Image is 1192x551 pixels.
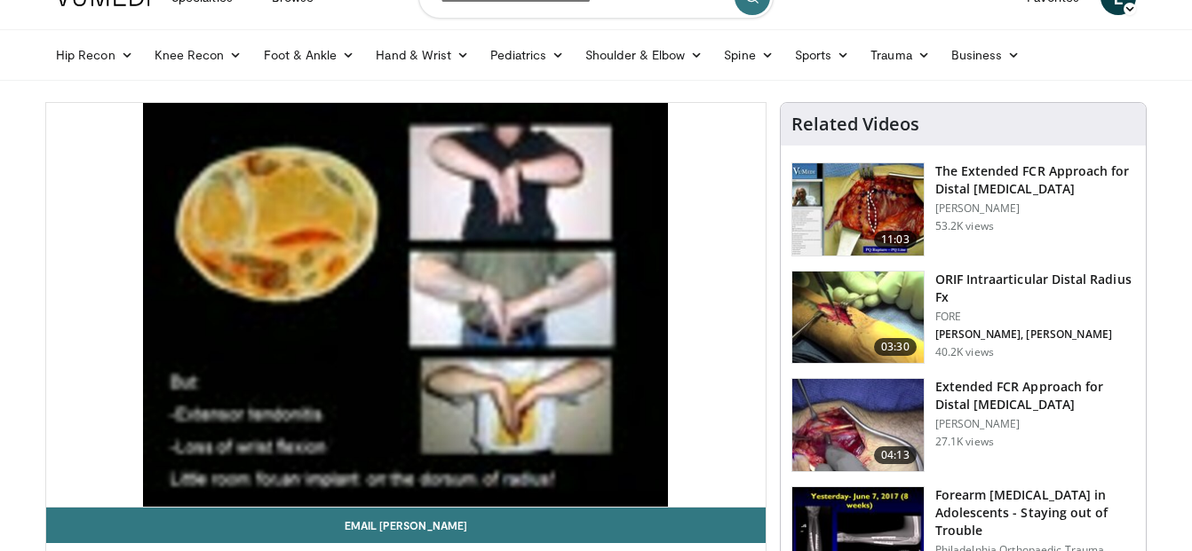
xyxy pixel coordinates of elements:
[935,201,1135,216] p: [PERSON_NAME]
[791,114,919,135] h4: Related Videos
[935,271,1135,306] h3: ORIF Intraarticular Distal Radius Fx
[860,37,941,73] a: Trauma
[935,345,994,359] p: 40.2K views
[792,379,924,471] img: _514ecLNcU81jt9H5hMDoxOjA4MTtFn1_1.150x105_q85_crop-smart_upscale.jpg
[791,162,1135,256] a: 11:03 The Extended FCR Approach for Distal [MEDICAL_DATA] [PERSON_NAME] 53.2K views
[253,37,366,73] a: Foot & Ankle
[144,37,253,73] a: Knee Recon
[46,508,766,543] a: Email [PERSON_NAME]
[935,219,994,233] p: 53.2K views
[874,231,917,248] span: 11:03
[935,310,1135,324] p: FORE
[713,37,783,73] a: Spine
[935,378,1135,413] h3: Extended FCR Approach for Distal [MEDICAL_DATA]
[46,103,766,508] video-js: Video Player
[935,417,1135,431] p: [PERSON_NAME]
[935,435,994,449] p: 27.1K views
[874,446,917,464] span: 04:13
[45,37,144,73] a: Hip Recon
[935,486,1135,539] h3: Forearm [MEDICAL_DATA] in Adolescents - Staying out of Trouble
[791,271,1135,365] a: 03:30 ORIF Intraarticular Distal Radius Fx FORE [PERSON_NAME], [PERSON_NAME] 40.2K views
[791,378,1135,472] a: 04:13 Extended FCR Approach for Distal [MEDICAL_DATA] [PERSON_NAME] 27.1K views
[935,162,1135,198] h3: The Extended FCR Approach for Distal [MEDICAL_DATA]
[941,37,1031,73] a: Business
[935,327,1135,342] p: [PERSON_NAME], [PERSON_NAME]
[480,37,575,73] a: Pediatrics
[874,338,917,356] span: 03:30
[575,37,713,73] a: Shoulder & Elbow
[792,272,924,364] img: 212608_0000_1.png.150x105_q85_crop-smart_upscale.jpg
[792,163,924,256] img: 275697_0002_1.png.150x105_q85_crop-smart_upscale.jpg
[365,37,480,73] a: Hand & Wrist
[784,37,861,73] a: Sports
